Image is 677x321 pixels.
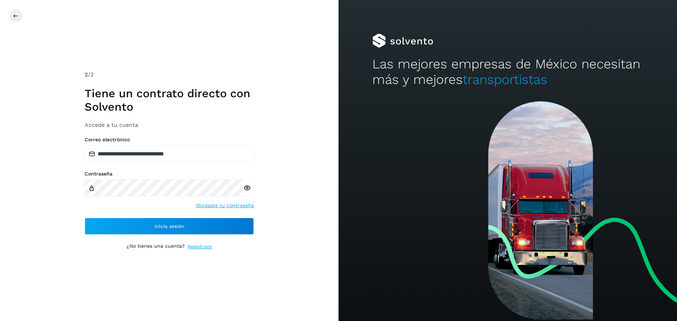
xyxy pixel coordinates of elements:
[196,202,254,209] a: Olvidaste tu contraseña
[85,71,88,78] span: 2
[154,224,184,229] span: Inicia sesión
[85,122,254,128] h3: Accede a tu cuenta
[85,70,254,79] div: /2
[85,87,254,114] h1: Tiene un contrato directo con Solvento
[372,56,643,88] h2: Las mejores empresas de México necesitan más y mejores
[85,218,254,235] button: Inicia sesión
[85,137,254,143] label: Correo electrónico
[85,171,254,177] label: Contraseña
[188,243,212,251] a: Regístrate
[463,72,547,87] span: transportistas
[127,243,185,251] p: ¿No tienes una cuenta?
